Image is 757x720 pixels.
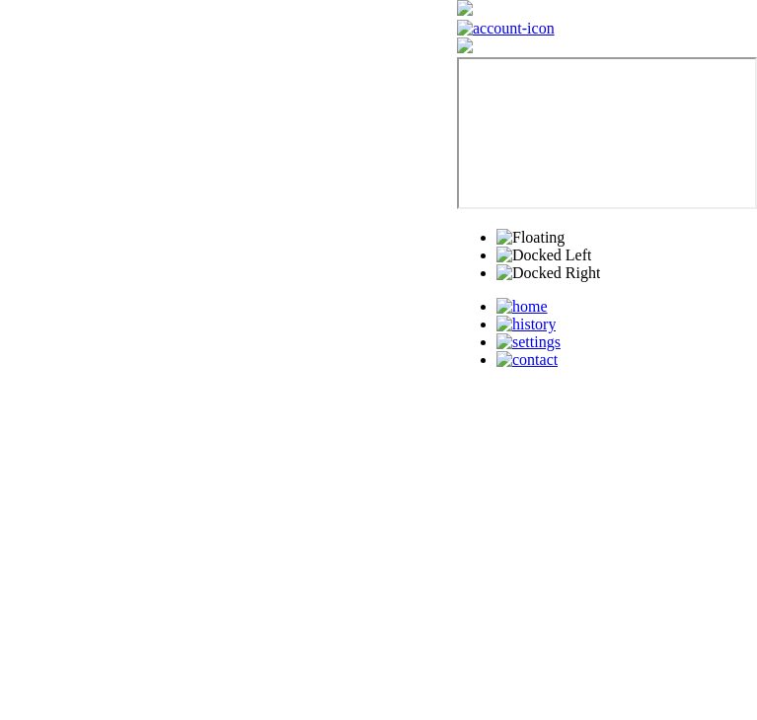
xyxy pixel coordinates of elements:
img: Floating [496,229,565,247]
img: exticon.png [457,37,473,53]
img: Docked Right [496,264,600,282]
img: Contact [496,351,558,369]
img: History [496,316,556,333]
img: Docked Left [496,247,591,264]
img: Home [496,298,548,316]
img: account-icon [457,20,555,37]
img: Settings [496,333,561,351]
